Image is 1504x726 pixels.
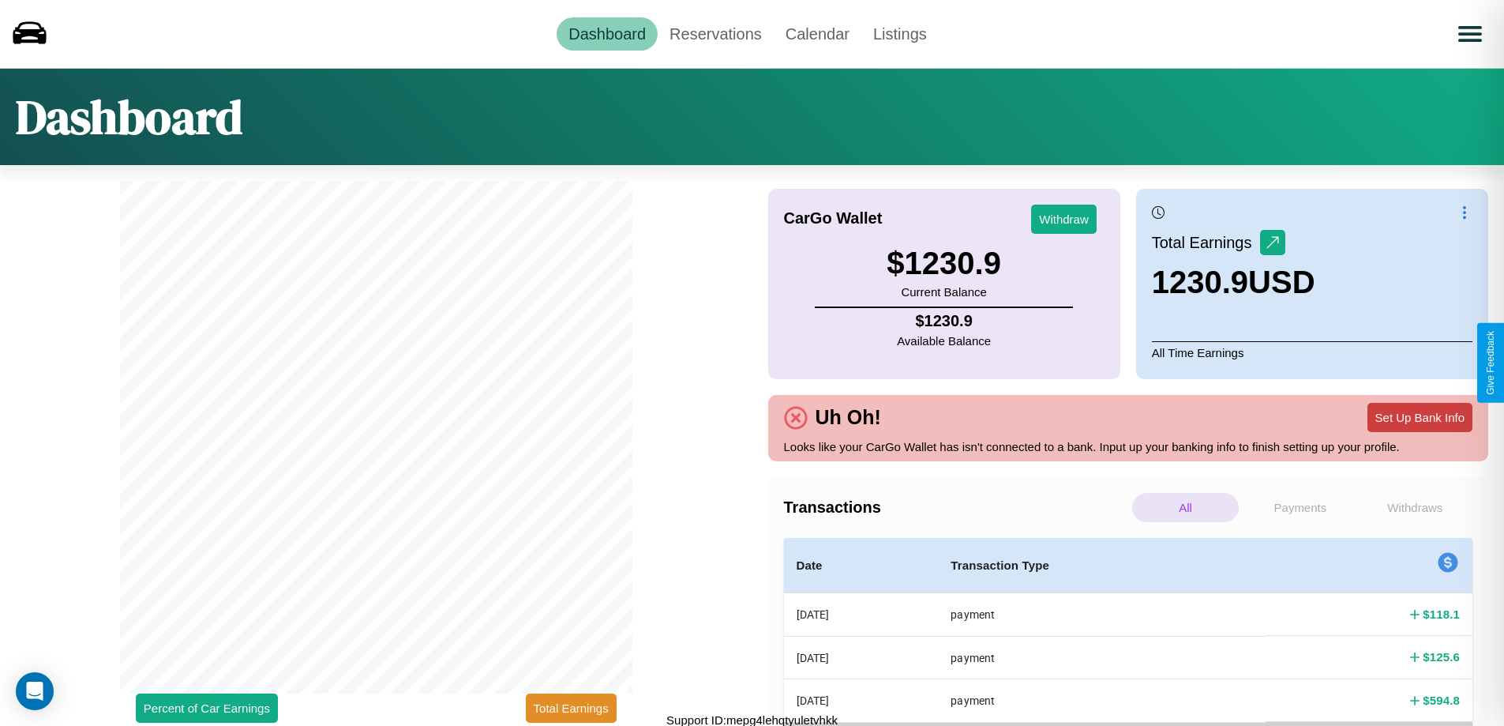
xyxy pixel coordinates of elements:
h1: Dashboard [16,85,242,149]
p: Total Earnings [1152,228,1260,257]
button: Set Up Bank Info [1367,403,1472,432]
h4: $ 125.6 [1423,649,1460,665]
th: payment [938,679,1266,722]
h4: Transaction Type [951,556,1253,575]
a: Reservations [658,17,774,51]
th: payment [938,593,1266,637]
h4: $ 594.8 [1423,692,1460,709]
button: Total Earnings [526,694,617,723]
h4: Date [797,556,926,575]
a: Dashboard [557,17,658,51]
h4: $ 118.1 [1423,606,1460,623]
p: Current Balance [887,281,1001,303]
th: [DATE] [784,636,939,679]
th: payment [938,636,1266,679]
h3: 1230.9 USD [1152,265,1315,300]
p: Available Balance [897,330,991,352]
button: Open menu [1448,12,1492,56]
h4: CarGo Wallet [784,209,883,228]
a: Calendar [774,17,861,51]
h3: $ 1230.9 [887,246,1001,281]
h4: Transactions [784,498,1128,517]
a: Listings [861,17,939,51]
button: Percent of Car Earnings [136,694,278,723]
p: Withdraws [1362,493,1468,522]
th: [DATE] [784,679,939,722]
h4: $ 1230.9 [897,312,991,330]
th: [DATE] [784,593,939,637]
h4: Uh Oh! [808,406,889,429]
p: Looks like your CarGo Wallet has isn't connected to a bank. Input up your banking info to finish ... [784,436,1473,457]
button: Withdraw [1031,205,1097,234]
div: Open Intercom Messenger [16,672,54,710]
p: All Time Earnings [1152,341,1472,363]
p: Payments [1247,493,1353,522]
p: All [1132,493,1239,522]
div: Give Feedback [1485,331,1496,395]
